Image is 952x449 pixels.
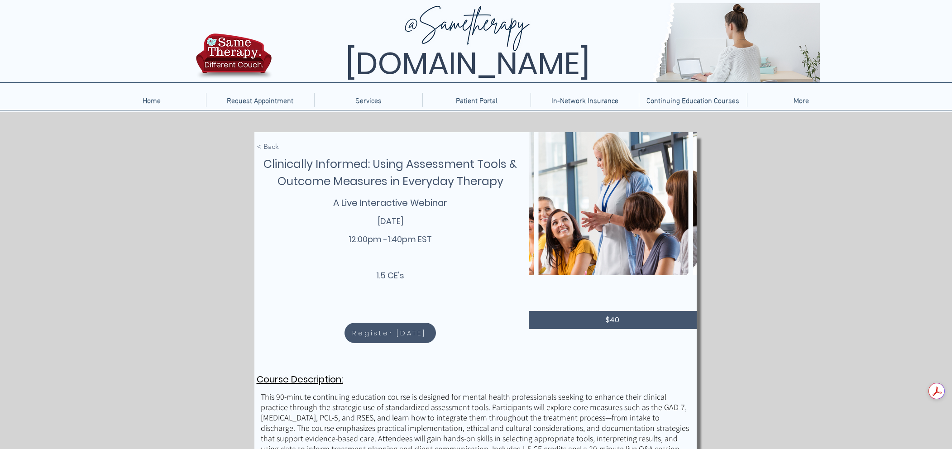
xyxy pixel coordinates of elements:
[222,93,298,107] p: Request Appointment
[333,196,447,209] span: A Live Interactive Webinar
[345,42,590,85] span: [DOMAIN_NAME]
[263,156,517,189] span: Clinically Informed: Using Assessment Tools & Outcome Measures in Everyday Therapy
[789,93,813,107] p: More
[257,373,343,386] span: Course Description:
[531,93,639,107] a: In-Network Insurance
[97,93,855,107] nav: Site
[547,93,623,107] p: In-Network Insurance
[639,93,747,107] a: Continuing Education Courses
[314,93,422,107] div: Services
[138,93,165,107] p: Home
[274,3,820,82] img: Same Therapy, Different Couch. TelebehavioralHealth.US
[376,270,404,281] span: 1.5 CE's
[193,32,274,86] img: TBH.US
[349,234,432,245] span: 12:00pm -1:40pm EST
[257,138,316,156] div: < Back
[257,142,279,152] span: < Back
[351,93,386,107] p: Services
[606,315,619,325] span: $40
[206,93,314,107] a: Request Appointment
[344,323,436,343] a: Register Today
[352,328,426,338] span: Register [DATE]
[422,93,531,107] a: Patient Portal
[451,93,502,107] p: Patient Portal
[378,215,403,227] span: [DATE]
[642,93,744,107] p: Continuing Education Courses
[97,93,206,107] a: Home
